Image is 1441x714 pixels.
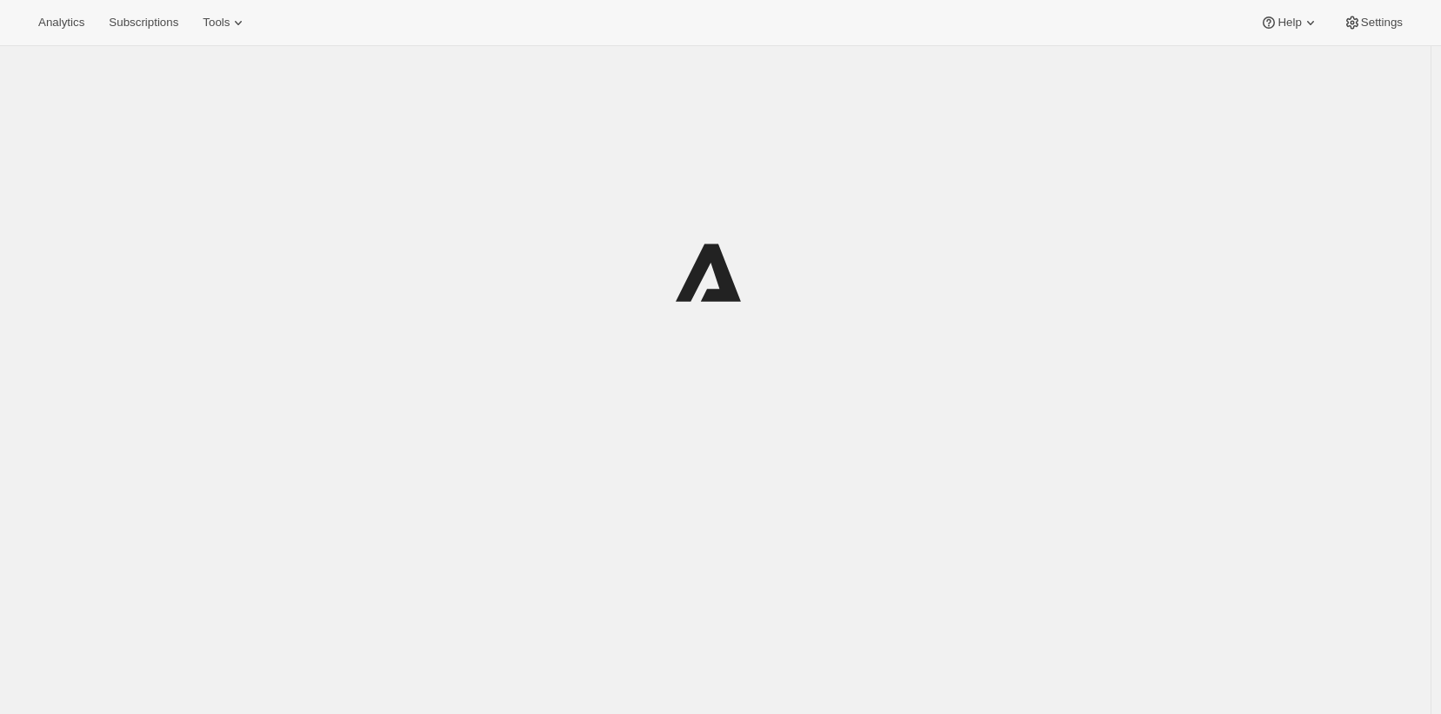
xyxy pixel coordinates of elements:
span: Analytics [38,16,84,30]
span: Help [1278,16,1301,30]
span: Tools [203,16,230,30]
span: Settings [1361,16,1403,30]
button: Subscriptions [98,10,189,35]
button: Settings [1333,10,1413,35]
button: Help [1250,10,1329,35]
span: Subscriptions [109,16,178,30]
button: Analytics [28,10,95,35]
button: Tools [192,10,257,35]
